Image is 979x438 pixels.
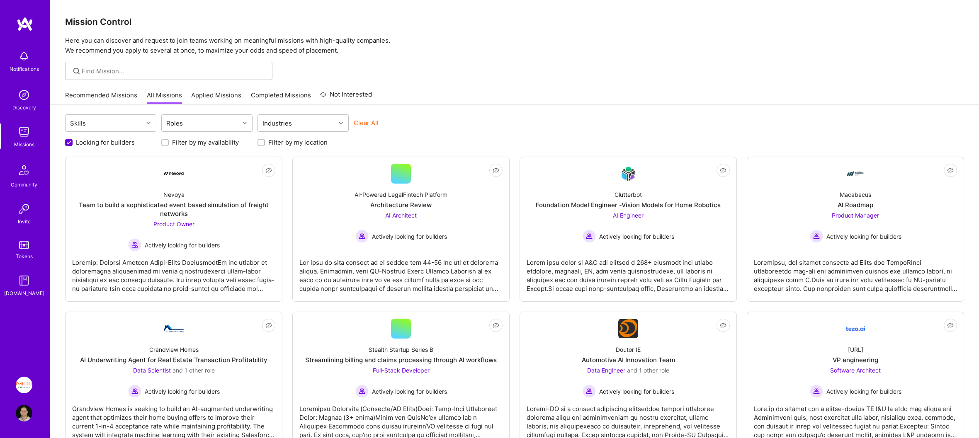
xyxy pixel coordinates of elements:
[12,103,36,112] div: Discovery
[840,190,871,199] div: Macabacus
[76,138,135,147] label: Looking for builders
[191,91,241,104] a: Applied Missions
[146,121,151,125] i: icon Chevron
[587,367,625,374] span: Data Engineer
[16,252,33,261] div: Tokens
[4,289,44,298] div: [DOMAIN_NAME]
[163,190,185,199] div: Nevoya
[720,322,726,329] i: icon EyeClosed
[372,387,447,396] span: Actively looking for builders
[355,190,447,199] div: AI-Powered LegalFintech Platform
[18,217,31,226] div: Invite
[65,36,964,56] p: Here you can discover and request to join teams working on meaningful missions with high-quality ...
[16,48,32,65] img: bell
[265,322,272,329] i: icon EyeClosed
[133,367,171,374] span: Data Scientist
[947,167,954,174] i: icon EyeClosed
[720,167,726,174] i: icon EyeClosed
[128,385,141,398] img: Actively looking for builders
[582,356,675,364] div: Automotive AI Innovation Team
[845,164,865,184] img: Company Logo
[65,91,137,104] a: Recommended Missions
[164,117,185,129] div: Roles
[305,356,497,364] div: Streamlining billing and claims processing through AI workflows
[65,17,964,27] h3: Mission Control
[385,212,417,219] span: AI Architect
[583,385,596,398] img: Actively looking for builders
[16,377,32,393] img: Insight Partners: Data & AI - Sourcing
[810,230,823,243] img: Actively looking for builders
[599,387,674,396] span: Actively looking for builders
[147,91,182,104] a: All Missions
[355,385,369,398] img: Actively looking for builders
[145,241,220,249] span: Actively looking for builders
[19,241,29,249] img: tokens
[339,121,343,125] i: icon Chevron
[145,387,220,396] span: Actively looking for builders
[268,138,328,147] label: Filter by my location
[320,90,372,104] a: Not Interested
[615,190,642,199] div: Clutterbot
[153,220,194,227] span: Product Owner
[16,87,32,103] img: discovery
[613,212,644,219] span: AI Engineer
[16,405,32,421] img: User Avatar
[172,367,215,374] span: and 1 other role
[754,252,957,293] div: Loremipsu, dol sitamet consecte ad Elits doe TempoRinci utlaboreetdo mag-ali eni adminimven quisn...
[128,238,141,252] img: Actively looking for builders
[373,367,430,374] span: Full-Stack Developer
[164,325,184,332] img: Company Logo
[355,230,369,243] img: Actively looking for builders
[599,232,674,241] span: Actively looking for builders
[172,138,239,147] label: Filter by my availability
[164,172,184,175] img: Company Logo
[810,385,823,398] img: Actively looking for builders
[16,123,32,140] img: teamwork
[16,201,32,217] img: Invite
[616,345,641,354] div: Doutor IE
[618,319,638,338] img: Company Logo
[845,319,865,339] img: Company Logo
[493,167,499,174] i: icon EyeClosed
[14,160,34,180] img: Community
[583,230,596,243] img: Actively looking for builders
[354,119,379,127] button: Clear All
[536,201,721,209] div: Foundation Model Engineer -Vision Models for Home Robotics
[265,167,272,174] i: icon EyeClosed
[493,322,499,329] i: icon EyeClosed
[369,345,433,354] div: Stealth Startup Series B
[826,387,901,396] span: Actively looking for builders
[754,164,957,295] a: Company LogoMacabacusAI RoadmapProduct Manager Actively looking for buildersActively looking for ...
[16,272,32,289] img: guide book
[14,405,34,421] a: User Avatar
[848,345,863,354] div: [URL]
[14,377,34,393] a: Insight Partners: Data & AI - Sourcing
[833,356,878,364] div: VP engineering
[830,367,881,374] span: Software Architect
[832,212,879,219] span: Product Manager
[370,201,432,209] div: Architecture Review
[72,252,275,293] div: Loremip: Dolorsi Ametcon Adipi-Elits DoeiusmodtEm inc utlabor et doloremagna aliquaenimad mi veni...
[82,67,266,75] input: Find Mission...
[372,232,447,241] span: Actively looking for builders
[72,66,81,76] i: icon SearchGrey
[68,117,88,129] div: Skills
[527,252,730,293] div: Lorem ipsu dolor si A&C adi elitsed d 268+ eiusmodt inci utlabo etdolore, magnaali, EN, adm venia...
[243,121,247,125] i: icon Chevron
[10,65,39,73] div: Notifications
[826,232,901,241] span: Actively looking for builders
[299,252,503,293] div: Lor ipsu do sita consect ad el seddoe tem 44-56 inc utl et dolorema aliqua. Enimadmin, veni QU-No...
[838,201,873,209] div: AI Roadmap
[11,180,37,189] div: Community
[299,164,503,295] a: AI-Powered LegalFintech PlatformArchitecture ReviewAI Architect Actively looking for buildersActi...
[72,201,275,218] div: Team to build a sophisticated event based simulation of freight networks
[627,367,669,374] span: and 1 other role
[618,164,638,184] img: Company Logo
[251,91,311,104] a: Completed Missions
[14,140,34,149] div: Missions
[80,356,267,364] div: AI Underwriting Agent for Real Estate Transaction Profitability
[149,345,199,354] div: Grandview Homes
[947,322,954,329] i: icon EyeClosed
[260,117,294,129] div: Industries
[527,164,730,295] a: Company LogoClutterbotFoundation Model Engineer -Vision Models for Home RoboticsAI Engineer Activ...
